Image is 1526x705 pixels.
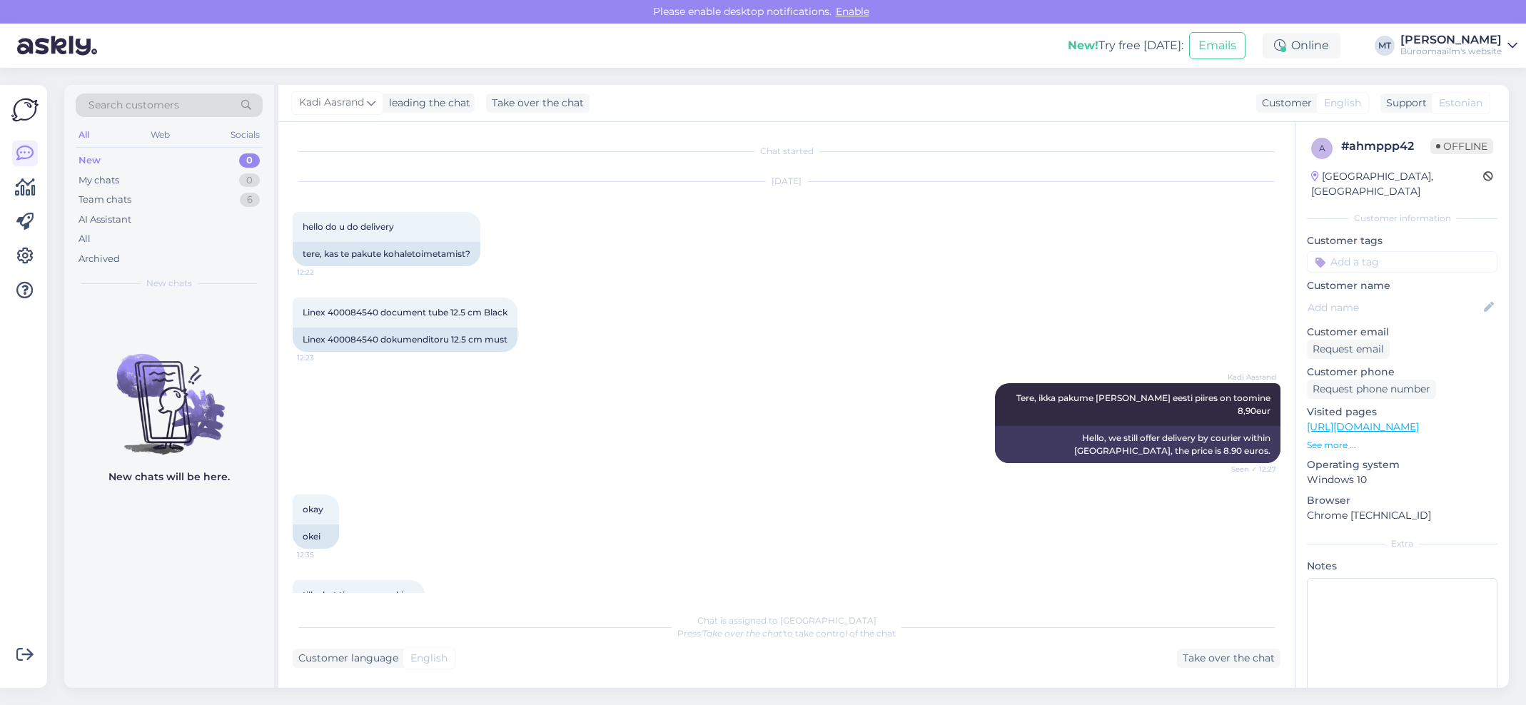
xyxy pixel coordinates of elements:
div: Hello, we still offer delivery by courier within [GEOGRAPHIC_DATA], the price is 8.90 euros. [995,426,1280,463]
button: Emails [1189,32,1245,59]
span: New chats [146,277,192,290]
div: Büroomaailm's website [1400,46,1502,57]
p: Customer phone [1307,365,1497,380]
span: Seen ✓ 12:27 [1223,464,1276,475]
div: leading the chat [383,96,470,111]
span: Offline [1430,138,1493,154]
div: Linex 400084540 dokumenditoru 12.5 cm must [293,328,517,352]
span: Enable [832,5,874,18]
img: No chats [64,328,274,457]
a: [URL][DOMAIN_NAME] [1307,420,1419,433]
div: okei [293,524,339,549]
span: Estonian [1439,96,1482,111]
div: AI Assistant [79,213,131,227]
span: Linex 400084540 document tube 12.5 cm Black [303,307,507,318]
p: Operating system [1307,457,1497,472]
span: Kadi Aasrand [299,95,364,111]
p: Customer name [1307,278,1497,293]
div: 6 [240,193,260,207]
span: 12:23 [297,352,350,363]
span: Press to take control of the chat [677,628,896,639]
p: Notes [1307,559,1497,574]
div: Request email [1307,340,1390,359]
p: Chrome [TECHNICAL_ID] [1307,508,1497,523]
span: Chat is assigned to [GEOGRAPHIC_DATA] [697,615,876,626]
div: Chat started [293,145,1280,158]
span: Tere, ikka pakume [PERSON_NAME] eesti piires on toomine 8,90eur [1016,392,1273,416]
div: New [79,153,101,168]
span: a [1319,143,1325,153]
div: Team chats [79,193,131,207]
div: Archived [79,252,120,266]
input: Add name [1308,300,1481,315]
div: My chats [79,173,119,188]
div: # ahmppp42 [1341,138,1430,155]
span: 12:22 [297,267,350,278]
span: 12:35 [297,549,350,560]
p: See more ... [1307,439,1497,452]
img: Askly Logo [11,96,39,123]
div: [GEOGRAPHIC_DATA], [GEOGRAPHIC_DATA] [1311,169,1483,199]
div: 0 [239,153,260,168]
span: hello do u do delivery [303,221,394,232]
div: tere, kas te pakute kohaletoimetamist? [293,242,480,266]
div: Extra [1307,537,1497,550]
p: Browser [1307,493,1497,508]
span: Kadi Aasrand [1223,372,1276,382]
span: English [410,651,448,666]
input: Add a tag [1307,251,1497,273]
div: Customer information [1307,212,1497,225]
div: All [79,232,91,246]
div: 0 [239,173,260,188]
i: 'Take over the chat' [701,628,784,639]
div: Request phone number [1307,380,1436,399]
p: Customer email [1307,325,1497,340]
div: All [76,126,92,144]
span: till what time are working [303,589,415,600]
div: Take over the chat [486,93,590,113]
div: [DATE] [293,175,1280,188]
div: Online [1263,33,1340,59]
div: Customer [1256,96,1312,111]
div: Customer language [293,651,398,666]
div: Web [148,126,173,144]
span: English [1324,96,1361,111]
div: MT [1375,36,1395,56]
p: New chats will be here. [108,470,230,485]
div: [PERSON_NAME] [1400,34,1502,46]
div: Take over the chat [1177,649,1280,668]
p: Customer tags [1307,233,1497,248]
div: Try free [DATE]: [1068,37,1183,54]
b: New! [1068,39,1098,52]
p: Visited pages [1307,405,1497,420]
span: Search customers [89,98,179,113]
a: [PERSON_NAME]Büroomaailm's website [1400,34,1517,57]
div: Support [1380,96,1427,111]
span: okay [303,504,323,514]
p: Windows 10 [1307,472,1497,487]
div: Socials [228,126,263,144]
